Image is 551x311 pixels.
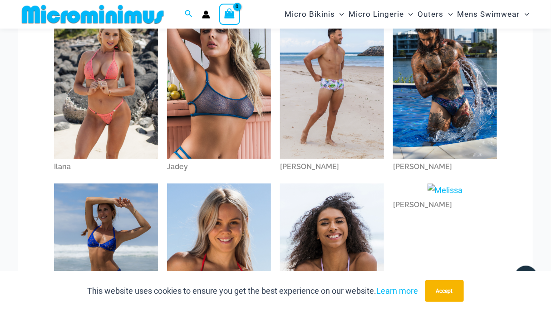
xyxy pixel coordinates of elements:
[416,3,455,26] a: OutersMenu ToggleMenu Toggle
[202,10,210,19] a: Account icon link
[428,184,463,197] img: Melissa
[377,286,418,296] a: Learn more
[88,284,418,298] p: This website uses cookies to ensure you get the best experience on our website.
[393,184,497,213] a: Melissa[PERSON_NAME]
[185,9,193,20] a: Search icon link
[346,3,415,26] a: Micro LingerieMenu ToggleMenu Toggle
[418,3,444,26] span: Outers
[425,280,464,302] button: Accept
[444,3,453,26] span: Menu Toggle
[393,159,497,175] div: [PERSON_NAME]
[54,4,158,175] a: IlanaIlana
[18,4,167,24] img: MM SHOP LOGO FLAT
[167,4,271,160] img: Jadey
[393,4,497,160] img: Jay
[349,3,404,26] span: Micro Lingerie
[167,4,271,175] a: JadeyJadey
[285,3,335,26] span: Micro Bikinis
[455,3,531,26] a: Mens SwimwearMenu ToggleMenu Toggle
[282,3,346,26] a: Micro BikinisMenu ToggleMenu Toggle
[393,197,497,213] div: [PERSON_NAME]
[54,159,158,175] div: Ilana
[219,4,240,24] a: View Shopping Cart, empty
[520,3,529,26] span: Menu Toggle
[393,4,497,175] a: Jay[PERSON_NAME]
[458,3,520,26] span: Mens Swimwear
[281,1,533,27] nav: Site Navigation
[280,4,384,175] a: James[PERSON_NAME]
[280,4,384,160] img: James
[404,3,413,26] span: Menu Toggle
[280,159,384,175] div: [PERSON_NAME]
[335,3,344,26] span: Menu Toggle
[54,4,158,160] img: Ilana
[167,159,271,175] div: Jadey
